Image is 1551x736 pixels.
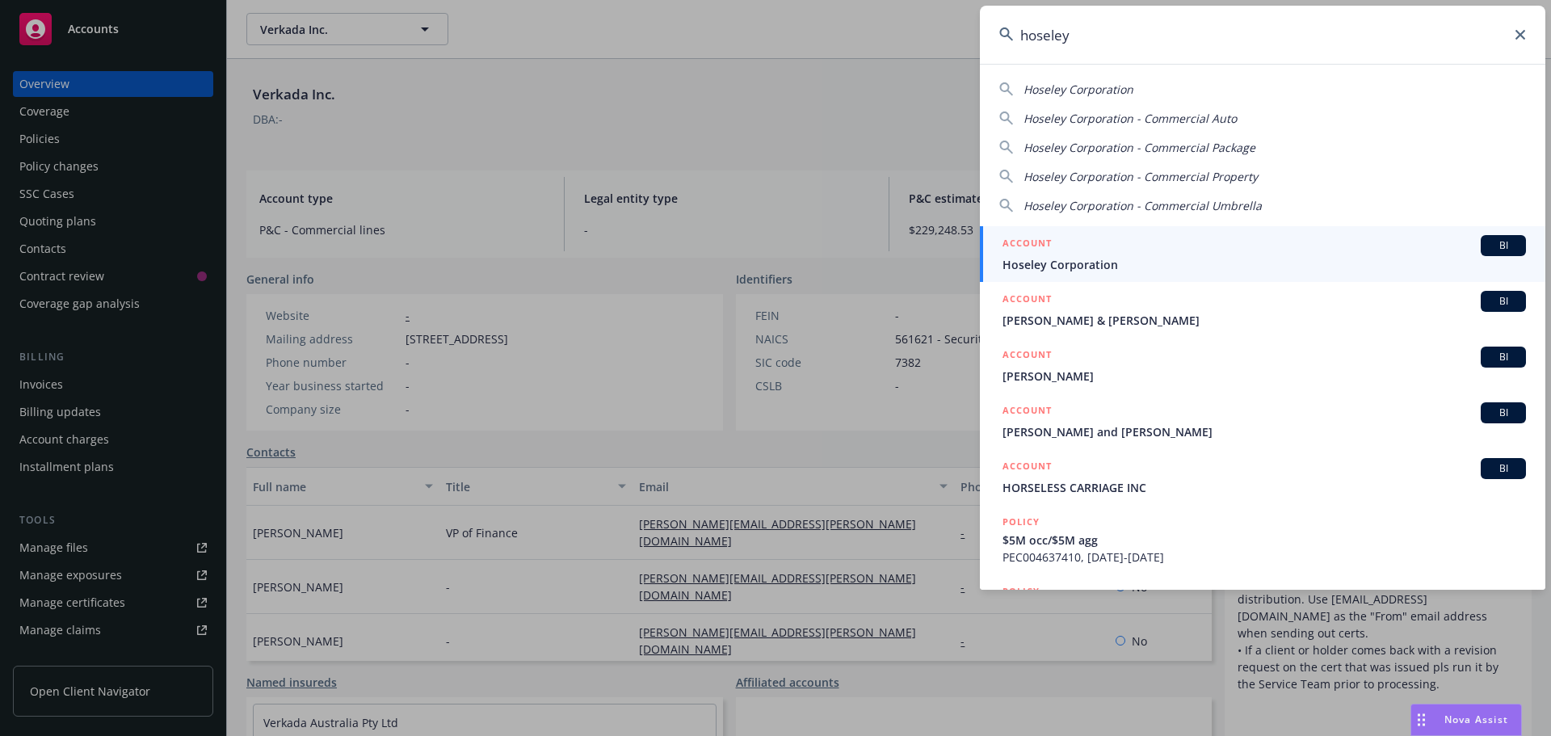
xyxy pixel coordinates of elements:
input: Search... [980,6,1545,64]
a: ACCOUNTBIHORSELESS CARRIAGE INC [980,449,1545,505]
a: ACCOUNTBIHoseley Corporation [980,226,1545,282]
div: Drag to move [1411,704,1431,735]
h5: ACCOUNT [1002,458,1052,477]
span: BI [1487,294,1519,309]
h5: POLICY [1002,514,1040,530]
span: BI [1487,350,1519,364]
span: Nova Assist [1444,713,1508,726]
h5: ACCOUNT [1002,347,1052,366]
span: HORSELESS CARRIAGE INC [1002,479,1526,496]
span: Hoseley Corporation - Commercial Package [1023,140,1255,155]
span: Hoseley Corporation [1002,256,1526,273]
span: Hoseley Corporation - Commercial Property [1023,169,1258,184]
span: Hoseley Corporation - Commercial Auto [1023,111,1237,126]
span: [PERSON_NAME] and [PERSON_NAME] [1002,423,1526,440]
span: BI [1487,406,1519,420]
h5: ACCOUNT [1002,235,1052,254]
span: $5M occ/$5M agg [1002,532,1526,549]
span: Hoseley Corporation - Commercial Umbrella [1023,198,1262,213]
span: PEC004637410, [DATE]-[DATE] [1002,549,1526,566]
span: [PERSON_NAME] & [PERSON_NAME] [1002,312,1526,329]
span: BI [1487,461,1519,476]
h5: ACCOUNT [1002,291,1052,310]
a: ACCOUNTBI[PERSON_NAME] [980,338,1545,393]
a: POLICY [980,574,1545,644]
h5: ACCOUNT [1002,402,1052,422]
span: BI [1487,238,1519,253]
a: ACCOUNTBI[PERSON_NAME] & [PERSON_NAME] [980,282,1545,338]
a: ACCOUNTBI[PERSON_NAME] and [PERSON_NAME] [980,393,1545,449]
button: Nova Assist [1410,704,1522,736]
span: [PERSON_NAME] [1002,368,1526,385]
span: Hoseley Corporation [1023,82,1133,97]
h5: POLICY [1002,583,1040,599]
a: POLICY$5M occ/$5M aggPEC004637410, [DATE]-[DATE] [980,505,1545,574]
